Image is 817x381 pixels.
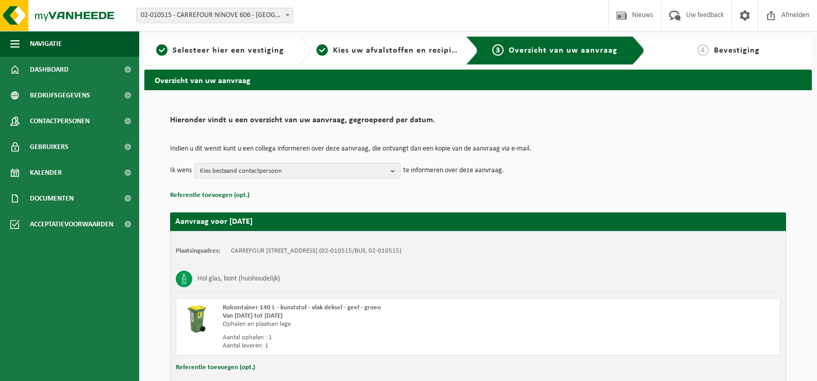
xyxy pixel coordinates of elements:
[194,163,401,178] button: Kies bestaand contactpersoon
[509,46,618,55] span: Overzicht van uw aanvraag
[30,82,90,108] span: Bedrijfsgegevens
[403,163,504,178] p: te informeren over deze aanvraag.
[30,57,69,82] span: Dashboard
[156,44,168,56] span: 1
[176,361,255,374] button: Referentie toevoegen (opt.)
[492,44,504,56] span: 3
[316,44,328,56] span: 2
[136,8,293,23] span: 02-010515 - CARREFOUR NINOVE 606 - NINOVE
[223,320,520,328] div: Ophalen en plaatsen lege
[137,8,293,23] span: 02-010515 - CARREFOUR NINOVE 606 - NINOVE
[30,108,90,134] span: Contactpersonen
[170,163,192,178] p: Ik wens
[223,342,520,350] div: Aantal leveren: 1
[149,44,291,57] a: 1Selecteer hier een vestiging
[175,218,253,226] strong: Aanvraag voor [DATE]
[170,145,786,153] p: Indien u dit wenst kunt u een collega informeren over deze aanvraag, die ontvangt dan een kopie v...
[170,189,249,202] button: Referentie toevoegen (opt.)
[714,46,760,55] span: Bevestiging
[200,163,387,179] span: Kies bestaand contactpersoon
[30,211,113,237] span: Acceptatievoorwaarden
[223,304,381,311] span: Rolcontainer 140 L - kunststof - vlak deksel - geel - groen
[316,44,458,57] a: 2Kies uw afvalstoffen en recipiënten
[144,70,812,90] h2: Overzicht van uw aanvraag
[223,312,282,319] strong: Van [DATE] tot [DATE]
[30,134,69,160] span: Gebruikers
[176,247,221,254] strong: Plaatsingsadres:
[697,44,709,56] span: 4
[223,334,520,342] div: Aantal ophalen : 1
[181,304,212,335] img: WB-0140-HPE-GN-50.png
[30,31,62,57] span: Navigatie
[170,116,786,130] h2: Hieronder vindt u een overzicht van uw aanvraag, gegroepeerd per datum.
[333,46,475,55] span: Kies uw afvalstoffen en recipiënten
[173,46,284,55] span: Selecteer hier een vestiging
[30,160,62,186] span: Kalender
[231,247,402,255] td: CARREFOUR [STREET_ADDRESS] (02-010515/BUS, 02-010515)
[30,186,74,211] span: Documenten
[197,271,280,287] h3: Hol glas, bont (huishoudelijk)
